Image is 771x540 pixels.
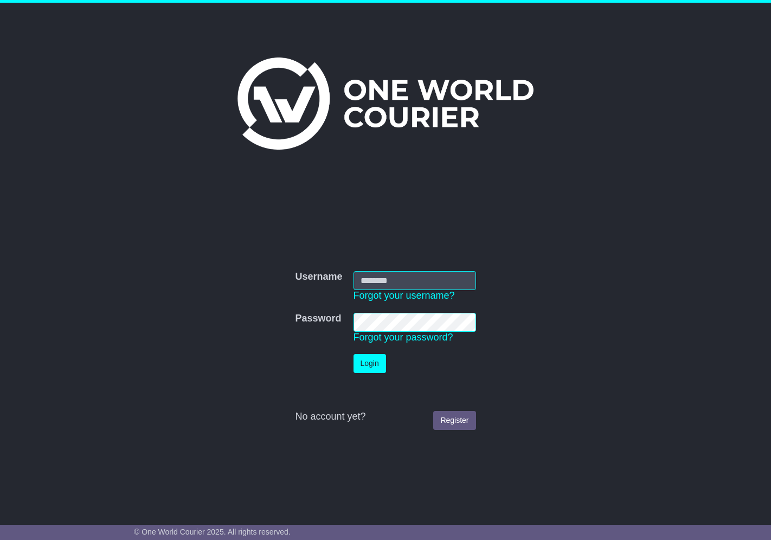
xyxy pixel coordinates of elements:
[354,290,455,301] a: Forgot your username?
[433,411,476,430] a: Register
[237,57,534,150] img: One World
[295,313,341,325] label: Password
[134,528,291,536] span: © One World Courier 2025. All rights reserved.
[295,411,476,423] div: No account yet?
[354,332,453,343] a: Forgot your password?
[354,354,386,373] button: Login
[295,271,342,283] label: Username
